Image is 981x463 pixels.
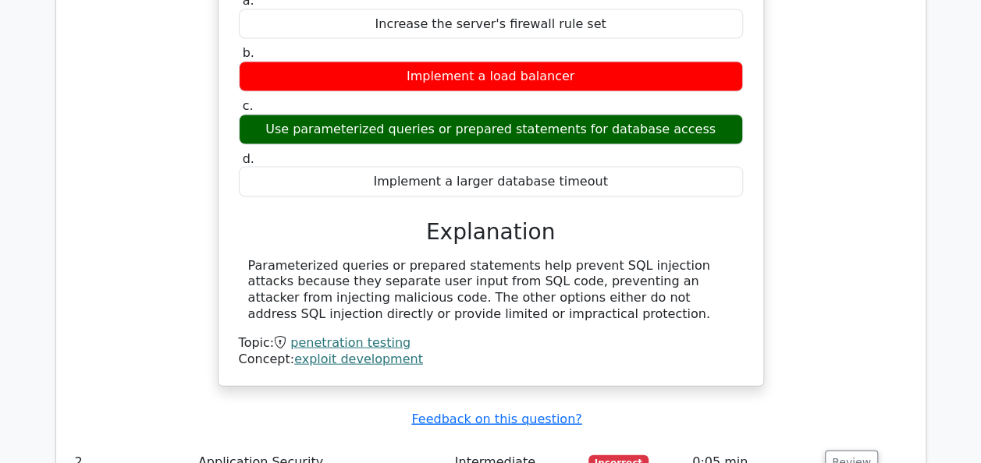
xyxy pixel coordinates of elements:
div: Parameterized queries or prepared statements help prevent SQL injection attacks because they sepa... [248,258,734,323]
a: Feedback on this question? [411,412,581,426]
span: c. [243,98,254,113]
div: Increase the server's firewall rule set [239,9,743,40]
div: Topic: [239,335,743,352]
div: Implement a larger database timeout [239,167,743,197]
div: Concept: [239,352,743,368]
div: Implement a load balancer [239,62,743,92]
a: exploit development [294,352,423,366]
span: d. [243,151,254,166]
div: Use parameterized queries or prepared statements for database access [239,115,743,145]
a: penetration testing [290,335,411,350]
h3: Explanation [248,219,734,246]
span: b. [243,45,254,60]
